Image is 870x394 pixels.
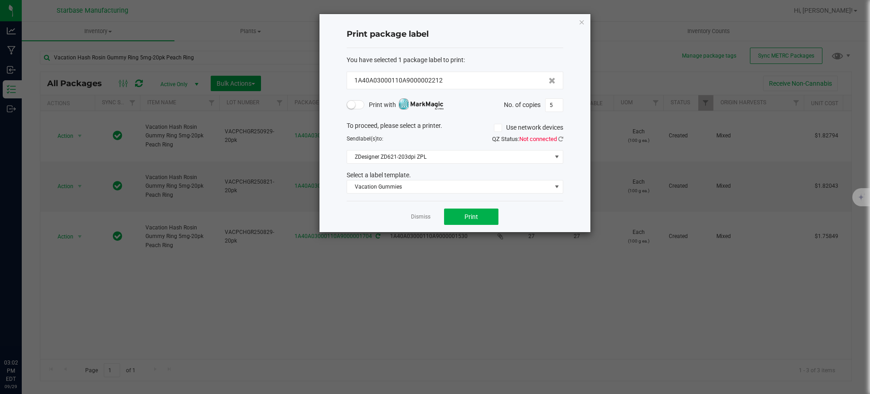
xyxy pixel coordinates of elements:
div: : [347,55,563,65]
span: Vacation Gummies [347,180,551,193]
span: Not connected [519,136,557,142]
img: mark_magic_cybra.png [398,98,444,110]
div: Select a label template. [340,170,570,180]
span: 1A40A03000110A9000002212 [354,76,443,85]
span: label(s) [359,136,377,142]
span: No. of copies [504,101,541,108]
span: Send to: [347,136,383,142]
span: ZDesigner ZD621-203dpi ZPL [347,151,551,163]
span: Print [464,213,478,220]
span: Print with [369,99,444,111]
span: QZ Status: [492,136,563,142]
label: Use network devices [494,123,563,132]
h4: Print package label [347,29,563,40]
span: You have selected 1 package label to print [347,56,464,63]
button: Print [444,209,498,225]
a: Dismiss [411,213,430,221]
iframe: Resource center [9,321,36,349]
div: To proceed, please select a printer. [340,121,570,135]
